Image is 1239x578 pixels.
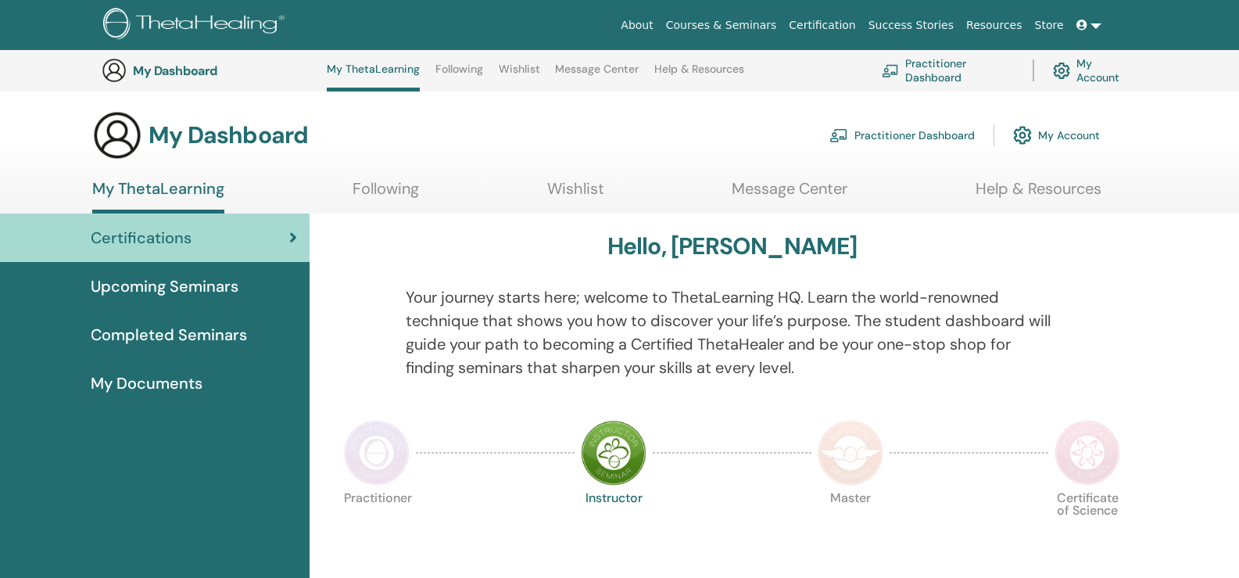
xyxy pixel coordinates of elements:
[1053,53,1132,88] a: My Account
[660,11,783,40] a: Courses & Seminars
[499,63,540,88] a: Wishlist
[406,285,1059,379] p: Your journey starts here; welcome to ThetaLearning HQ. Learn the world-renowned technique that sh...
[91,275,238,298] span: Upcoming Seminars
[732,179,847,210] a: Message Center
[782,11,861,40] a: Certification
[133,63,289,78] h3: My Dashboard
[1053,59,1070,83] img: cog.svg
[1029,11,1070,40] a: Store
[92,179,224,214] a: My ThetaLearning
[103,8,290,43] img: logo.png
[614,11,659,40] a: About
[829,128,848,142] img: chalkboard-teacher.svg
[581,420,646,486] img: Instructor
[435,63,483,88] a: Following
[960,11,1029,40] a: Resources
[327,63,420,92] a: My ThetaLearning
[829,118,975,153] a: Practitioner Dashboard
[1013,122,1032,149] img: cog.svg
[149,121,308,149] h3: My Dashboard
[654,63,744,88] a: Help & Resources
[353,179,419,210] a: Following
[976,179,1101,210] a: Help & Resources
[818,492,883,558] p: Master
[882,64,899,77] img: chalkboard-teacher.svg
[882,53,1014,88] a: Practitioner Dashboard
[92,110,142,160] img: generic-user-icon.jpg
[91,372,202,395] span: My Documents
[344,492,410,558] p: Practitioner
[607,232,858,260] h3: Hello, [PERSON_NAME]
[102,58,127,83] img: generic-user-icon.jpg
[818,420,883,486] img: Master
[1055,492,1120,558] p: Certificate of Science
[547,179,604,210] a: Wishlist
[91,323,247,346] span: Completed Seminars
[555,63,639,88] a: Message Center
[862,11,960,40] a: Success Stories
[344,420,410,486] img: Practitioner
[581,492,646,558] p: Instructor
[1055,420,1120,486] img: Certificate of Science
[1013,118,1100,153] a: My Account
[91,226,192,250] span: Certifications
